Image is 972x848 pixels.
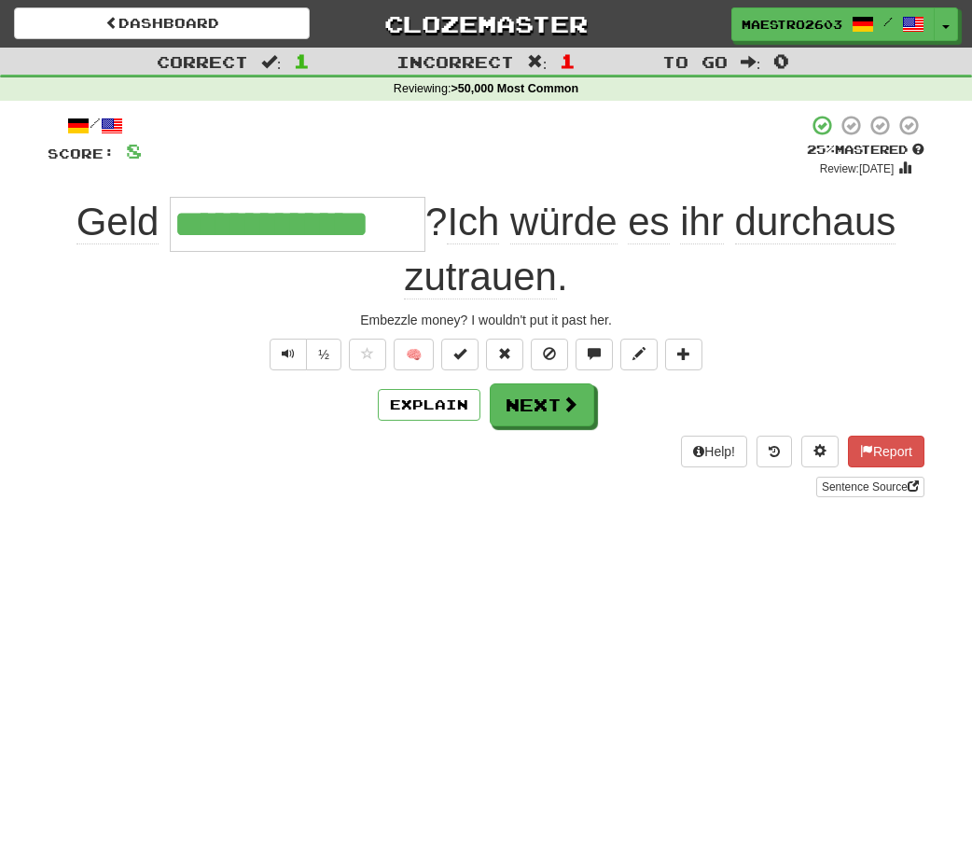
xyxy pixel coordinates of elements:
[807,142,835,157] span: 25 %
[531,339,568,370] button: Ignore sentence (alt+i)
[681,436,747,467] button: Help!
[270,339,307,370] button: Play sentence audio (ctl+space)
[490,383,594,426] button: Next
[404,255,556,299] span: zutrauen
[807,142,924,159] div: Mastered
[76,200,160,244] span: Geld
[576,339,613,370] button: Discuss sentence (alt+u)
[447,200,499,244] span: Ich
[48,311,924,329] div: Embezzle money? I wouldn't put it past her.
[662,52,728,71] span: To go
[665,339,702,370] button: Add to collection (alt+a)
[338,7,633,40] a: Clozemaster
[261,54,282,70] span: :
[378,389,480,421] button: Explain
[735,200,896,244] span: durchaus
[349,339,386,370] button: Favorite sentence (alt+f)
[486,339,523,370] button: Reset to 0% Mastered (alt+r)
[48,114,142,137] div: /
[394,339,434,370] button: 🧠
[757,436,792,467] button: Round history (alt+y)
[451,82,578,95] strong: >50,000 Most Common
[396,52,514,71] span: Incorrect
[404,200,896,299] span: ? .
[620,339,658,370] button: Edit sentence (alt+d)
[883,15,893,28] span: /
[527,54,548,70] span: :
[848,436,924,467] button: Report
[266,339,341,370] div: Text-to-speech controls
[14,7,310,39] a: Dashboard
[741,54,761,70] span: :
[48,146,115,161] span: Score:
[820,162,895,175] small: Review: [DATE]
[510,200,617,244] span: würde
[742,16,842,33] span: Maestro2603
[441,339,479,370] button: Set this sentence to 100% Mastered (alt+m)
[680,200,724,244] span: ihr
[773,49,789,72] span: 0
[731,7,935,41] a: Maestro2603 /
[560,49,576,72] span: 1
[157,52,248,71] span: Correct
[628,200,669,244] span: es
[306,339,341,370] button: ½
[294,49,310,72] span: 1
[816,477,924,497] a: Sentence Source
[126,139,142,162] span: 8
